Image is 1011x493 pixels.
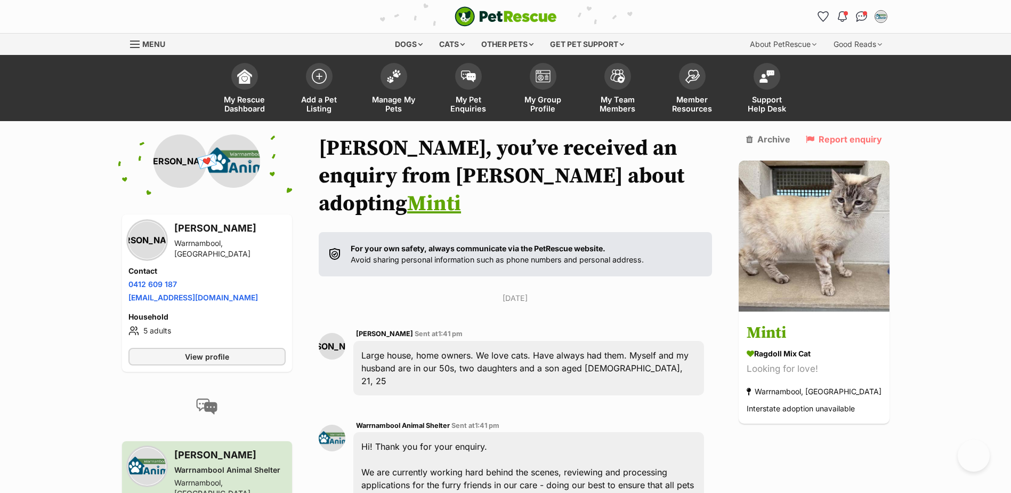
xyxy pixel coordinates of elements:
[856,11,867,22] img: chat-41dd97257d64d25036548639549fe6c8038ab92f7586957e7f3b1b290dea8141.svg
[668,95,716,113] span: Member Resources
[461,70,476,82] img: pet-enquiries-icon-7e3ad2cf08bfb03b45e93fb7055b45f3efa6380592205ae92323e6603595dc1f.svg
[128,448,166,485] img: Warrnambool Animal Shelter profile pic
[685,69,700,84] img: member-resources-icon-8e73f808a243e03378d46382f2149f9095a855e16c252ad45f914b54edf8863c.svg
[655,58,730,121] a: Member Resources
[407,190,461,217] a: Minti
[872,8,889,25] button: My account
[387,34,430,55] div: Dogs
[759,70,774,83] img: help-desk-icon-fdf02630f3aa405de69fd3d07c3f3aa587a6932b1a1747fa1d2bba05be0121f9.svg
[739,313,889,424] a: Minti Ragdoll Mix Cat Looking for love! Warrnambool, [GEOGRAPHIC_DATA] Interstate adoption unavai...
[185,351,229,362] span: View profile
[207,58,282,121] a: My Rescue Dashboard
[431,58,506,121] a: My Pet Enquiries
[743,95,791,113] span: Support Help Desk
[356,330,413,338] span: [PERSON_NAME]
[747,384,881,399] div: Warrnambool, [GEOGRAPHIC_DATA]
[730,58,804,121] a: Support Help Desk
[353,341,703,395] div: Large house, home owners. We love cats. Have always had them. Myself and my husband are in our 50...
[312,69,327,84] img: add-pet-listing-icon-0afa8454b4691262ce3f59096e99ab1cd57d4a30225e0717b998d2c9b9846f56.svg
[237,69,252,84] img: dashboard-icon-eb2f2d2d3e046f16d808141f083e7271f6b2e854fb5c12c21221c1fb7104beca.svg
[806,134,882,144] a: Report enquiry
[319,292,711,304] p: [DATE]
[506,58,580,121] a: My Group Profile
[455,6,557,27] a: PetRescue
[815,8,889,25] ul: Account quick links
[536,70,551,83] img: group-profile-icon-3fa3cf56718a62981997c0bc7e787c4b2cf8bcc04b72c1350f741eb67cf2f40e.svg
[319,333,345,360] div: [PERSON_NAME]
[128,324,286,337] li: 5 adults
[128,266,286,276] h4: Contact
[128,312,286,322] h4: Household
[747,404,855,413] span: Interstate adoption unavailable
[543,34,632,55] div: Get pet support
[142,39,165,49] span: Menu
[153,134,207,188] div: [PERSON_NAME]
[174,221,286,236] h3: [PERSON_NAME]
[195,150,219,173] span: 💌
[174,238,286,259] div: Warrnambool, [GEOGRAPHIC_DATA]
[746,134,790,144] a: Archive
[474,34,541,55] div: Other pets
[519,95,567,113] span: My Group Profile
[128,348,286,365] a: View profile
[444,95,492,113] span: My Pet Enquiries
[370,95,418,113] span: Manage My Pets
[128,280,177,289] a: 0412 609 187
[958,440,990,472] iframe: Help Scout Beacon - Open
[356,422,450,430] span: Warrnambool Animal Shelter
[357,58,431,121] a: Manage My Pets
[386,69,401,83] img: manage-my-pets-icon-02211641906a0b7f246fdf0571729dbe1e7629f14944591b6c1af311fb30b64b.svg
[438,330,463,338] span: 1:41 pm
[594,95,642,113] span: My Team Members
[475,422,499,430] span: 1:41 pm
[128,221,166,259] div: [PERSON_NAME]
[838,11,846,22] img: notifications-46538b983faf8c2785f20acdc204bb7945ddae34d4c08c2a6579f10ce5e182be.svg
[319,134,711,218] h1: [PERSON_NAME], you’ve received an enquiry from [PERSON_NAME] about adopting
[196,399,217,415] img: conversation-icon-4a6f8262b818ee0b60e3300018af0b2d0b884aa5de6e9bcb8d3d4eeb1a70a7c4.svg
[128,293,258,302] a: [EMAIL_ADDRESS][DOMAIN_NAME]
[876,11,886,22] img: Alicia franklin profile pic
[295,95,343,113] span: Add a Pet Listing
[282,58,357,121] a: Add a Pet Listing
[815,8,832,25] a: Favourites
[739,161,889,312] img: Minti
[130,34,173,53] a: Menu
[747,321,881,345] h3: Minti
[747,348,881,359] div: Ragdoll Mix Cat
[455,6,557,27] img: logo-cat-932fe2b9b8326f06289b0f2fb663e598f794de774fb13d1741a6617ecf9a85b4.svg
[610,69,625,83] img: team-members-icon-5396bd8760b3fe7c0b43da4ab00e1e3bb1a5d9ba89233759b79545d2d3fc5d0d.svg
[826,34,889,55] div: Good Reads
[207,134,260,188] img: Warrnambool Animal Shelter profile pic
[834,8,851,25] button: Notifications
[451,422,499,430] span: Sent at
[742,34,824,55] div: About PetRescue
[415,330,463,338] span: Sent at
[853,8,870,25] a: Conversations
[432,34,472,55] div: Cats
[319,425,345,451] img: Warrnambool Animal Shelter profile pic
[351,244,605,253] strong: For your own safety, always communicate via the PetRescue website.
[174,465,286,475] div: Warrnambool Animal Shelter
[221,95,269,113] span: My Rescue Dashboard
[747,362,881,376] div: Looking for love!
[174,448,286,463] h3: [PERSON_NAME]
[580,58,655,121] a: My Team Members
[351,243,644,266] p: Avoid sharing personal information such as phone numbers and personal address.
